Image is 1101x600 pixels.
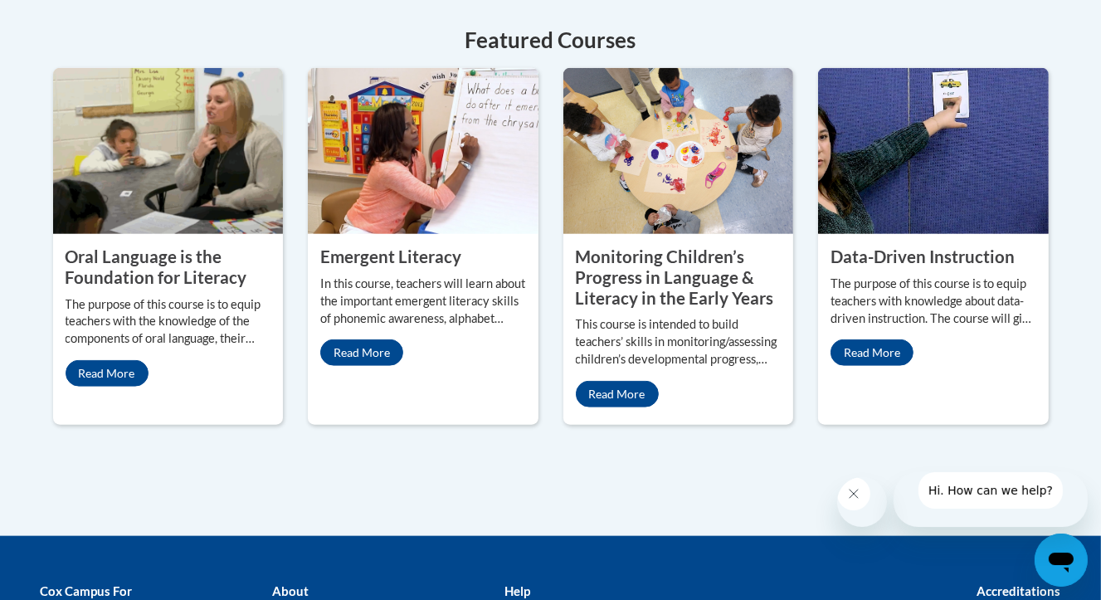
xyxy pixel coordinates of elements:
img: Monitoring Children’s Progress in Language & Literacy in the Early Years [563,68,794,234]
property: Emergent Literacy [320,246,461,266]
property: Data-Driven Instruction [831,246,1015,266]
property: Oral Language is the Foundation for Literacy [66,246,247,287]
a: Read More [320,339,403,366]
img: Data-Driven Instruction [818,68,1049,234]
p: In this course, teachers will learn about the important emergent literacy skills of phonemic awar... [320,276,526,328]
a: Read More [831,339,913,366]
p: The purpose of this course is to equip teachers with knowledge about data-driven instruction. The... [831,276,1036,328]
b: Accreditations [977,583,1061,598]
b: About [272,583,309,598]
iframe: Button to launch messaging window [1035,534,1088,587]
property: Monitoring Children’s Progress in Language & Literacy in the Early Years [576,246,774,307]
a: Read More [66,360,149,387]
p: The purpose of this course is to equip teachers with the knowledge of the components of oral lang... [66,296,271,349]
b: Cox Campus For [41,583,133,598]
iframe: Close message [837,477,887,527]
iframe: Message from company [894,472,1088,527]
img: Oral Language is the Foundation for Literacy [53,68,284,234]
h4: Featured Courses [53,24,1049,56]
p: This course is intended to build teachers’ skills in monitoring/assessing children’s developmenta... [576,316,782,368]
b: Help [504,583,530,598]
img: Emergent Literacy [308,68,538,234]
a: Read More [576,381,659,407]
